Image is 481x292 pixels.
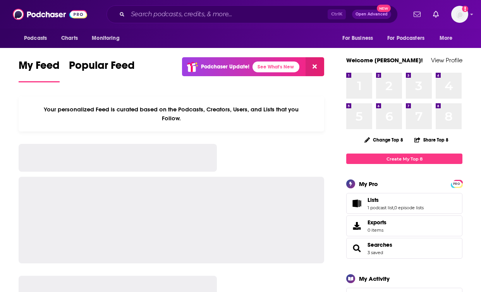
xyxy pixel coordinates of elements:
button: Open AdvancedNew [352,10,391,19]
span: New [377,5,391,12]
span: Logged in as JohnJMudgett [451,6,468,23]
a: Popular Feed [69,59,135,82]
input: Search podcasts, credits, & more... [128,8,328,20]
div: Your personalized Feed is curated based on the Podcasts, Creators, Users, and Lists that you Follow. [19,96,324,131]
span: Lists [346,193,462,214]
button: Show profile menu [451,6,468,23]
a: My Feed [19,59,60,82]
a: Create My Top 8 [346,154,462,164]
a: Searches [368,241,392,248]
button: open menu [434,31,462,46]
a: Lists [349,198,364,209]
span: Charts [61,33,78,44]
svg: Add a profile image [462,6,468,12]
span: Lists [368,196,379,203]
a: Welcome [PERSON_NAME]! [346,56,423,64]
p: Podchaser Update! [201,63,249,70]
button: open menu [382,31,436,46]
span: 0 items [368,227,387,233]
a: See What's New [253,61,299,72]
a: 1 podcast list [368,205,393,210]
button: open menu [86,31,129,46]
span: Exports [349,220,364,231]
span: Podcasts [24,33,47,44]
span: Open Advanced [356,12,388,16]
span: For Podcasters [387,33,424,44]
a: PRO [452,181,461,186]
a: Searches [349,243,364,254]
a: 3 saved [368,250,383,255]
span: Exports [368,219,387,226]
div: Search podcasts, credits, & more... [107,5,398,23]
img: Podchaser - Follow, Share and Rate Podcasts [13,7,87,22]
span: , [393,205,394,210]
span: More [440,33,453,44]
a: 0 episode lists [394,205,424,210]
img: User Profile [451,6,468,23]
button: Share Top 8 [414,132,449,147]
div: My Activity [359,275,390,282]
button: Change Top 8 [360,135,408,145]
a: Show notifications dropdown [430,8,442,21]
span: My Feed [19,59,60,77]
a: View Profile [431,56,462,64]
div: My Pro [359,180,378,188]
span: Searches [346,238,462,259]
button: open menu [19,31,57,46]
span: Monitoring [92,33,119,44]
a: Charts [56,31,82,46]
a: Lists [368,196,424,203]
span: Popular Feed [69,59,135,77]
button: open menu [337,31,383,46]
span: Ctrl K [328,9,346,19]
a: Exports [346,215,462,236]
a: Show notifications dropdown [411,8,424,21]
span: For Business [342,33,373,44]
